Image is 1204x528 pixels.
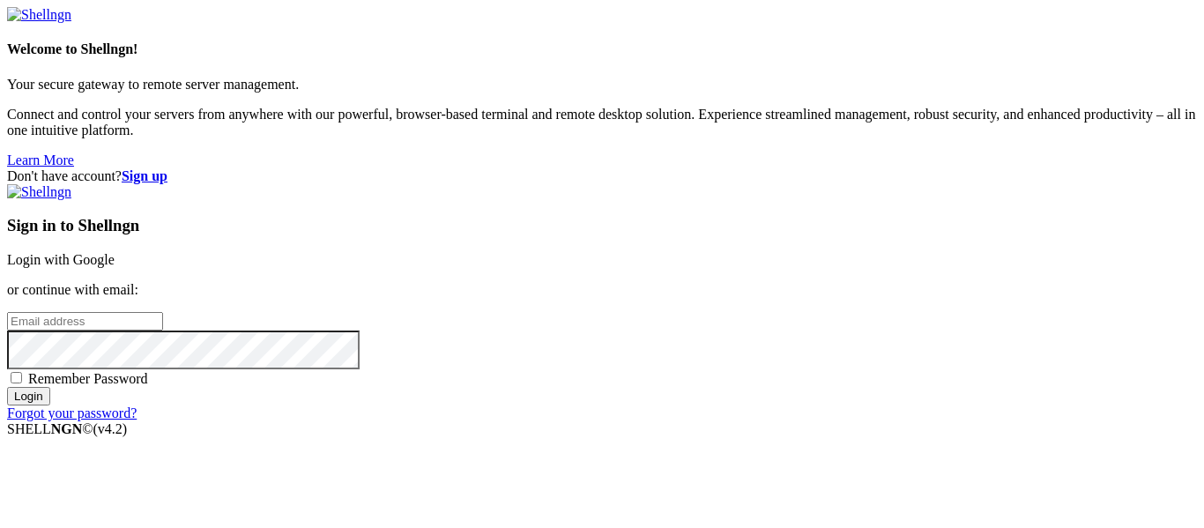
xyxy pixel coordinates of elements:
p: Your secure gateway to remote server management. [7,77,1197,93]
input: Remember Password [11,372,22,383]
span: 4.2.0 [93,421,128,436]
div: Don't have account? [7,168,1197,184]
h4: Welcome to Shellngn! [7,41,1197,57]
a: Login with Google [7,252,115,267]
span: SHELL © [7,421,127,436]
a: Sign up [122,168,167,183]
input: Login [7,387,50,405]
span: Remember Password [28,371,148,386]
b: NGN [51,421,83,436]
img: Shellngn [7,7,71,23]
a: Forgot your password? [7,405,137,420]
img: Shellngn [7,184,71,200]
p: or continue with email: [7,282,1197,298]
a: Learn More [7,152,74,167]
input: Email address [7,312,163,331]
h3: Sign in to Shellngn [7,216,1197,235]
p: Connect and control your servers from anywhere with our powerful, browser-based terminal and remo... [7,107,1197,138]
